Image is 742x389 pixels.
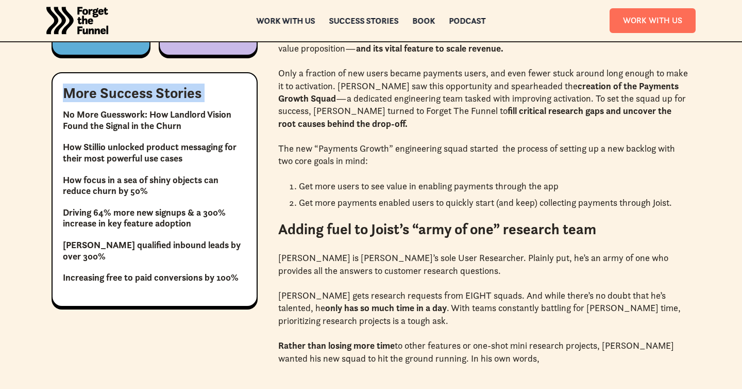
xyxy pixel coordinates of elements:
p: ‍ [278,365,690,377]
p: Only a fraction of new users became payments users, and even fewer stuck around long enough to ma... [278,67,690,129]
p: [PERSON_NAME] is [PERSON_NAME]’s sole User Researcher. Plainly put, he’s an army of one who provi... [278,252,690,277]
p: ‍ [278,277,690,289]
p: [PERSON_NAME] gets research requests from EIGHT squads. And while there’s no doubt that he’s tale... [278,289,690,327]
strong: fill critical research gaps and uncover the root causes behind the drop-off. [278,105,671,129]
strong: creation of the Payments Growth Squad [278,80,679,104]
p: ‍ [278,55,690,67]
p: ‍ [278,168,690,180]
li: Get more users to see value in enabling payments through the app [299,180,690,192]
a: Work with us [257,17,315,24]
strong: only has so much time in a day [325,302,447,314]
a: Driving 64% more new signups & a 300% increase in key feature adoption [63,207,246,229]
a: Work With Us [610,8,696,33]
p: ‍ [278,130,690,142]
a: Success Stories [329,17,399,24]
p: ‍ [278,327,690,339]
a: Podcast [449,17,486,24]
p: to other features or one-shot mini research projects, [PERSON_NAME] wanted his new squad to hit t... [278,339,690,365]
h3: More Success Stories [63,86,201,101]
a: How Stillio unlocked product messaging for their most powerful use cases [63,141,246,164]
a: Book [413,17,435,24]
a: How focus in a sea of shiny objects can reduce churn by 50% [63,174,246,197]
strong: and its vital feature to scale revenue. [356,42,503,54]
a: [PERSON_NAME] qualified inbound leads by over 300% [63,239,246,262]
a: No More Guesswork: How Landlord Vision Found the Signal in the Churn [63,109,246,131]
p: ‍ [278,239,690,252]
strong: Rather than losing more time [278,339,395,351]
a: Increasing free to paid conversions by 100% [63,272,239,283]
li: Get more payments enabled users to quickly start (and keep) collecting payments through Joist. [299,197,690,209]
h3: Adding fuel﻿ to Joist’s “army of one” research team [278,219,690,239]
p: The new “Payments Growth” engineering squad started the process of setting up a new backlog with ... [278,142,690,168]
